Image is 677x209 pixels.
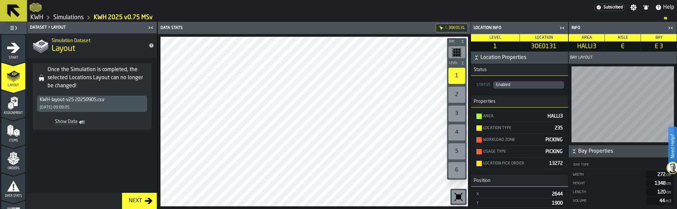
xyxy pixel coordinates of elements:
[146,24,155,32] label: button-toggle-Close me
[471,95,568,108] h3: title-section-Properties
[122,193,157,209] button: button-Next
[548,114,563,119] span: HALLI3
[552,201,563,206] span: 1900
[571,160,674,169] div: StatList-item-Bay Type
[652,3,677,11] label: button-toggle-Help
[448,87,465,103] div: 2
[448,106,465,122] div: 3
[52,43,75,54] span: Layout
[453,191,464,202] svg: Reset zoom and position
[549,161,563,166] span: 13272
[546,149,563,154] span: PICKING
[582,36,592,40] span: Area
[27,33,157,58] div: title-Layout
[471,22,568,34] header: Location Info
[669,127,676,165] label: Need Help?
[448,124,465,141] div: 4
[475,189,564,199] div: StatList-item-X
[27,22,157,33] header: Dataset > Layout
[1,62,25,89] li: menu Layout
[1,139,25,143] span: Items
[627,4,640,11] label: button-toggle-Settings
[1,194,25,198] span: Data Stats
[655,181,672,186] span: 1348
[30,1,41,13] a: logo-header
[448,40,459,43] span: Bay
[546,138,563,142] span: PICKING
[640,4,652,11] label: button-toggle-Notifications
[594,4,624,11] a: link-to-/wh/i/4fb45246-3b77-4bb5-b880-c337c3c5facb/settings/billing
[475,81,564,89] div: StatusDropdownMenuValue-Enabled
[40,97,144,102] div: DropdownMenuValue-21a8513a-a3c6-4b3f-84ce-89c9400de7d1
[475,146,564,157] div: StatList-item-Usage Type
[447,60,467,66] button: button-
[447,45,467,60] div: button-toolbar-undefined
[447,66,467,85] div: button-toolbar-undefined
[472,26,557,30] div: Location Info
[447,123,467,142] div: button-toolbar-undefined
[53,14,84,21] a: link-to-/wh/i/4fb45246-3b77-4bb5-b880-c337c3c5facb
[666,182,671,186] span: cm
[570,43,603,50] span: HALLI3
[483,161,547,166] div: Location Pick Order
[521,43,567,50] span: 30E0131
[663,3,674,11] span: Help
[40,105,69,110] div: [DATE] 09:09:05
[618,36,628,40] span: Aisle
[1,173,25,200] li: menu Data Stats
[557,24,567,32] label: button-toggle-Close me
[126,197,145,205] div: Next
[472,43,518,50] span: 1
[476,201,549,206] div: Y
[447,38,467,45] button: button-
[659,199,672,203] span: 44
[475,110,564,122] div: StatList-item-Area
[476,192,549,197] div: X
[1,145,25,172] li: menu Orders
[447,161,467,180] div: button-toolbar-undefined
[483,114,545,119] div: Area
[475,157,564,169] div: StatList-item-Location Pick Order
[642,43,675,50] span: E 3
[445,26,448,30] div: L.
[572,173,644,177] div: Width
[471,67,487,72] span: Status
[552,192,563,197] span: 2644
[447,142,467,161] div: button-toolbar-undefined
[572,179,673,187] div: StatList-item-Height
[655,36,663,40] span: Bay
[30,13,674,22] nav: Breadcrumb
[1,90,25,117] li: menu Assignment
[475,199,564,208] div: StatList-item-Y
[471,99,496,104] span: Properties
[29,25,146,30] div: Dataset > Layout
[94,14,153,21] a: link-to-/wh/i/4fb45246-3b77-4bb5-b880-c337c3c5facb/simulations/053967d0-9970-471d-89fc-54ef3a947906
[52,37,143,43] h2: Sub Title
[572,181,644,186] div: Height
[48,66,149,90] div: Once the Simulation is completed, the selected Locations Layout can no longer be changed!
[33,63,151,130] div: alert-Once the Simulation is completed, the selected Locations Layout can no longer be changed!
[1,56,25,60] span: Start
[471,64,568,76] h3: title-section-Status
[594,4,624,11] div: Menu Subscription
[1,84,25,87] span: Layout
[569,22,677,34] header: Info
[471,175,568,187] h3: title-section-Position
[471,178,491,183] span: Position
[483,138,543,142] div: Workload Zone
[606,43,639,50] span: E
[572,197,673,205] div: StatList-item-Volume
[448,68,465,84] div: 1
[572,171,673,179] div: StatList-item-Width
[573,163,667,167] div: Bay Type
[657,172,672,177] span: 272
[448,61,459,65] span: Level
[483,149,543,154] div: Usage Type
[666,24,675,32] label: button-toggle-Close me
[448,162,465,178] div: 6
[1,118,25,145] li: menu Items
[30,14,43,21] a: link-to-/wh/i/4fb45246-3b77-4bb5-b880-c337c3c5facb
[39,119,77,126] span: Show Data
[496,83,561,87] div: DropdownMenuValue-Enabled
[569,145,677,157] button: button-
